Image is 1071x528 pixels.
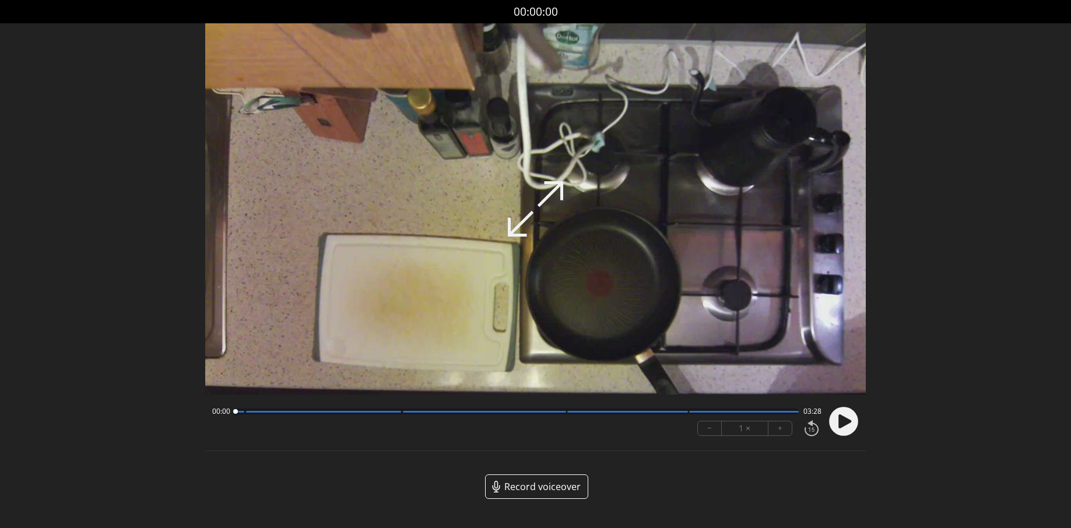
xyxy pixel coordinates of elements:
div: 1 × [722,421,768,435]
button: + [768,421,792,435]
button: − [698,421,722,435]
a: Record voiceover [485,474,588,499]
span: 03:28 [803,407,821,416]
a: 00:00:00 [514,3,558,20]
span: Record voiceover [504,480,581,494]
span: 00:00 [212,407,230,416]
